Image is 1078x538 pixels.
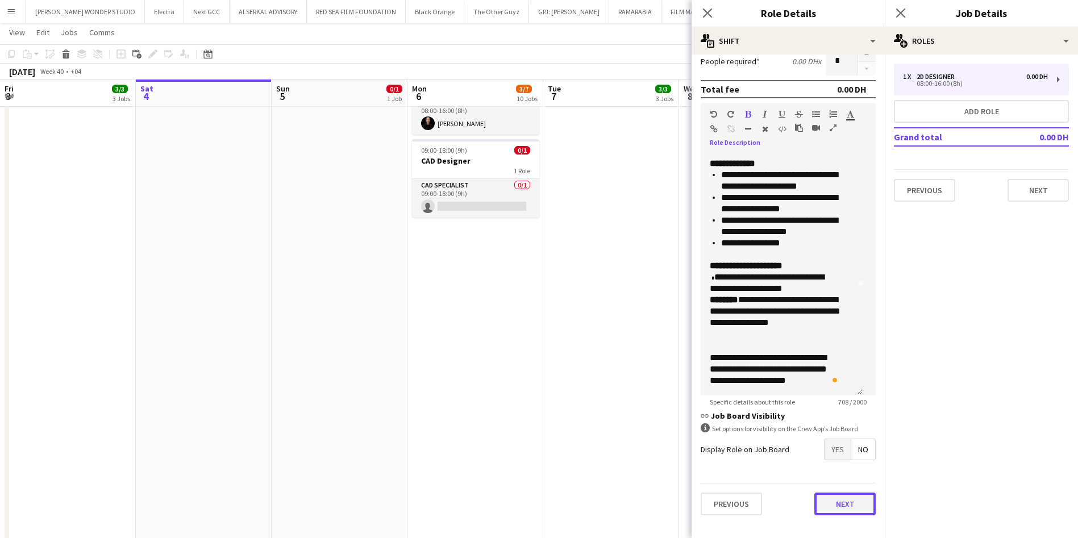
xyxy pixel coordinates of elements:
[829,123,837,132] button: Fullscreen
[701,411,876,421] h3: Job Board Visibility
[655,85,671,93] span: 3/3
[778,124,786,134] button: HTML Code
[917,73,959,81] div: 2D Designer
[656,94,673,103] div: 3 Jobs
[514,166,530,175] span: 1 Role
[682,90,698,103] span: 8
[701,153,863,395] div: To enrich screen reader interactions, please activate Accessibility in Grammarly extension settings
[744,124,752,134] button: Horizontal Line
[5,25,30,40] a: View
[885,6,1078,20] h3: Job Details
[761,124,769,134] button: Clear Formatting
[744,110,752,119] button: Bold
[837,84,867,95] div: 0.00 DH
[32,25,54,40] a: Edit
[701,493,762,515] button: Previous
[701,56,760,66] label: People required
[145,1,184,23] button: Electra
[546,90,561,103] span: 7
[61,27,78,37] span: Jobs
[387,94,402,103] div: 1 Job
[38,67,66,76] span: Week 40
[885,27,1078,55] div: Roles
[829,398,876,406] span: 708 / 2000
[829,110,837,119] button: Ordered List
[792,56,821,66] div: 0.00 DH x
[421,146,467,155] span: 09:00-18:00 (9h)
[692,6,885,20] h3: Role Details
[894,100,1069,123] button: Add role
[412,139,539,218] app-job-card: 09:00-18:00 (9h)0/1CAD Designer1 RoleCAD Specialist0/109:00-18:00 (9h)
[692,27,885,55] div: Shift
[70,67,81,76] div: +04
[56,25,82,40] a: Jobs
[140,84,153,94] span: Sat
[795,110,803,119] button: Strikethrough
[184,1,230,23] button: Next GCC
[517,94,538,103] div: 10 Jobs
[5,84,14,94] span: Fri
[514,146,530,155] span: 0/1
[464,1,529,23] button: The Other Guyz
[684,84,698,94] span: Wed
[812,123,820,132] button: Insert video
[903,73,917,81] div: 1 x
[274,90,290,103] span: 5
[1002,128,1069,146] td: 0.00 DH
[548,84,561,94] span: Tue
[701,423,876,434] div: Set options for visibility on the Crew App’s Job Board
[410,90,427,103] span: 6
[894,128,1002,146] td: Grand total
[139,90,153,103] span: 4
[412,96,539,135] app-card-role: Exhibitions Director1/108:00-16:00 (8h)[PERSON_NAME]
[846,110,854,119] button: Text Color
[814,493,876,515] button: Next
[3,90,14,103] span: 3
[89,27,115,37] span: Comms
[761,110,769,119] button: Italic
[710,124,718,134] button: Insert Link
[701,398,804,406] span: Specific details about this role
[112,85,128,93] span: 3/3
[903,81,1048,86] div: 08:00-16:00 (8h)
[701,444,789,454] label: Display Role on Job Board
[710,110,718,119] button: Undo
[412,84,427,94] span: Mon
[778,110,786,119] button: Underline
[412,179,539,218] app-card-role: CAD Specialist0/109:00-18:00 (9h)
[36,27,49,37] span: Edit
[661,1,732,23] button: FILM MASTER MEA
[701,84,739,95] div: Total fee
[795,123,803,132] button: Paste as plain text
[26,1,145,23] button: [PERSON_NAME] WONDER STUDIO
[113,94,130,103] div: 3 Jobs
[386,85,402,93] span: 0/1
[727,110,735,119] button: Redo
[516,85,532,93] span: 3/7
[812,110,820,119] button: Unordered List
[85,25,119,40] a: Comms
[529,1,609,23] button: GPJ: [PERSON_NAME]
[406,1,464,23] button: Black Orange
[851,439,875,460] span: No
[9,66,35,77] div: [DATE]
[894,179,955,202] button: Previous
[230,1,307,23] button: ALSERKAL ADVISORY
[412,156,539,166] h3: CAD Designer
[858,47,876,62] button: Increase
[825,439,851,460] span: Yes
[609,1,661,23] button: RAMARABIA
[307,1,406,23] button: RED SEA FILM FOUNDATION
[1026,73,1048,81] div: 0.00 DH
[9,27,25,37] span: View
[276,84,290,94] span: Sun
[1008,179,1069,202] button: Next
